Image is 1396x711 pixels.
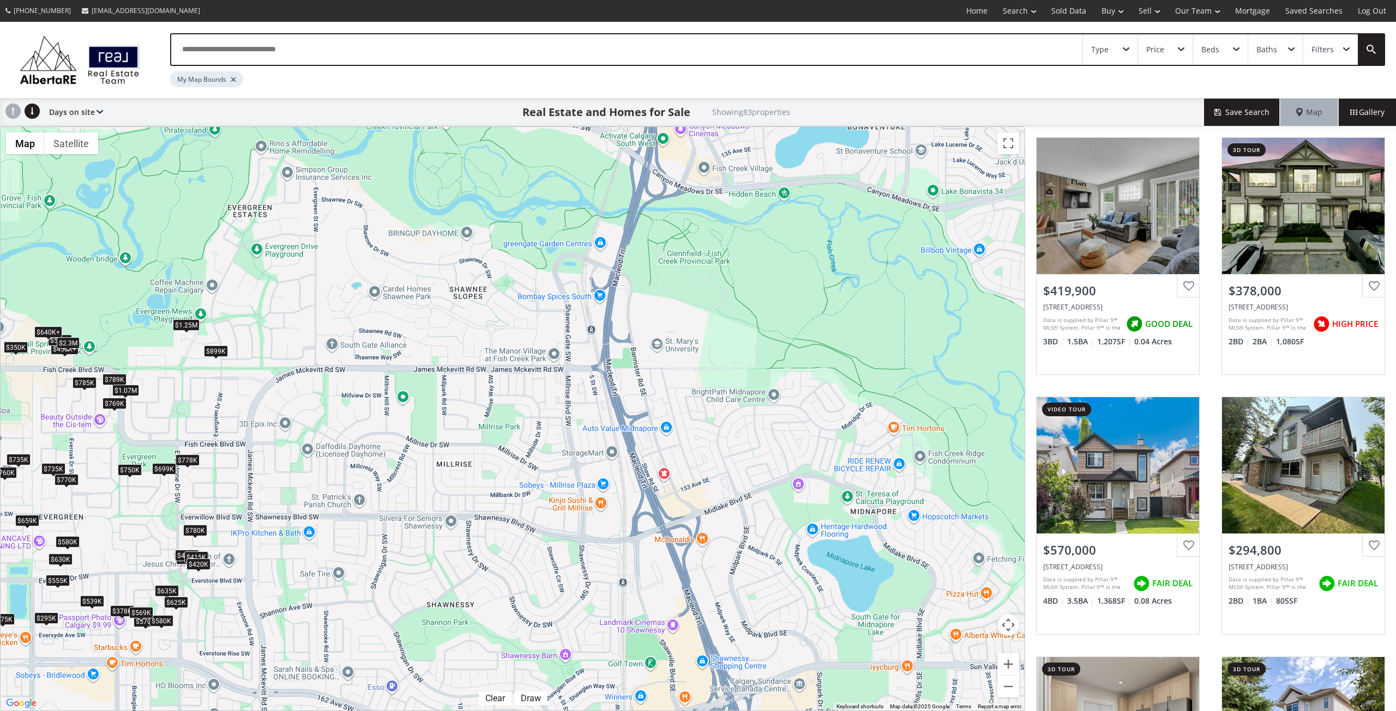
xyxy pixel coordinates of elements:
[51,343,79,354] div: $450K+
[1097,336,1132,347] span: 1,207 SF
[1229,336,1250,347] span: 2 BD
[183,525,207,536] div: $780K
[1229,562,1378,572] div: 8 Everridge Square SW #106, Calgary, AB T2Y5J7
[34,612,58,624] div: $295K
[34,326,62,337] div: $640K+
[1134,595,1172,606] span: 0.08 Acres
[103,374,127,385] div: $789K
[1310,313,1332,335] img: rating icon
[1229,595,1250,606] span: 2 BD
[1276,595,1297,606] span: 805 SF
[1332,318,1378,330] span: HIGH PRICE
[46,575,70,586] div: $555K
[1296,107,1322,118] span: Map
[1256,46,1277,53] div: Baths
[1229,316,1308,332] div: Data is supplied by Pillar 9™ MLS® System. Pillar 9™ is the owner of the copyright in its MLS® Sy...
[1211,386,1396,645] a: $294,800[STREET_ADDRESS]Data is supplied by Pillar 9™ MLS® System. Pillar 9™ is the owner of the ...
[483,693,508,703] div: Clear
[997,132,1019,154] button: Toggle fullscreen view
[1229,542,1378,558] div: $294,800
[134,615,158,627] div: $570K
[978,703,1021,709] a: Report a map error
[1276,336,1304,347] span: 1,080 SF
[1091,46,1109,53] div: Type
[55,473,79,485] div: $770K
[1211,126,1396,386] a: 3d tour$378,000[STREET_ADDRESS]Data is supplied by Pillar 9™ MLS® System. Pillar 9™ is the owner ...
[175,550,199,561] div: $425K
[164,596,188,607] div: $625K
[1253,336,1273,347] span: 2 BA
[956,703,971,709] a: Terms
[1067,595,1094,606] span: 3.5 BA
[997,676,1019,697] button: Zoom out
[1043,595,1064,606] span: 4 BD
[1229,302,1378,312] div: 230 Eversyde Boulevard SW #2203, Calgary, AB T2Y 0J4
[1311,46,1334,53] div: Filters
[997,653,1019,675] button: Zoom in
[129,606,153,618] div: $569K
[6,132,44,154] button: Show street map
[14,33,145,87] img: Logo
[1043,282,1193,299] div: $419,900
[57,337,80,348] div: $2.3M
[152,463,176,475] div: $699K
[7,453,31,465] div: $735K
[1025,126,1211,386] a: $419,900[STREET_ADDRESS]Data is supplied by Pillar 9™ MLS® System. Pillar 9™ is the owner of the ...
[3,696,39,710] a: Open this area in Google Maps (opens a new window)
[1146,46,1164,53] div: Price
[204,345,228,357] div: $899K
[1067,336,1094,347] span: 1.5 BA
[1145,318,1193,330] span: GOOD DEAL
[890,703,949,709] span: Map data ©2025 Google
[176,454,200,465] div: $778K
[103,397,127,409] div: $769K
[15,514,39,526] div: $659K
[1130,573,1152,594] img: rating icon
[56,536,80,547] div: $580K
[14,6,71,15] span: [PHONE_NUMBER]
[1316,573,1338,594] img: rating icon
[112,384,139,396] div: $1.07M
[1043,562,1193,572] div: 176 Eversyde Circle SW, Calgary, AB T2Y 4T4
[155,585,179,596] div: $635K
[110,605,134,616] div: $378K
[80,595,104,607] div: $539K
[186,558,210,570] div: $420K
[1350,107,1385,118] span: Gallery
[518,693,544,703] div: Draw
[1043,575,1128,592] div: Data is supplied by Pillar 9™ MLS® System. Pillar 9™ is the owner of the copyright in its MLS® Sy...
[1043,542,1193,558] div: $570,000
[1025,386,1211,645] a: video tour$570,000[STREET_ADDRESS]Data is supplied by Pillar 9™ MLS® System. Pillar 9™ is the own...
[1204,99,1280,126] button: Save Search
[479,693,512,703] div: Click to clear.
[1043,336,1064,347] span: 3 BD
[176,552,200,564] div: $420K
[170,71,243,87] div: My Map Bounds
[997,614,1019,636] button: Map camera controls
[4,341,28,353] div: $350K
[514,693,547,703] div: Click to draw.
[1338,578,1378,589] span: FAIR DEAL
[44,99,103,126] div: Days on site
[1043,302,1193,312] div: 114 Everstone Place SW, Calgary, AB T2Y 4H9
[1338,99,1396,126] div: Gallery
[49,554,73,565] div: $630K
[1152,578,1193,589] span: FAIR DEAL
[712,108,790,116] h2: Showing 83 properties
[1134,336,1172,347] span: 0.04 Acres
[1229,575,1313,592] div: Data is supplied by Pillar 9™ MLS® System. Pillar 9™ is the owner of the copyright in its MLS® Sy...
[1043,316,1121,332] div: Data is supplied by Pillar 9™ MLS® System. Pillar 9™ is the owner of the copyright in its MLS® Sy...
[1253,595,1273,606] span: 1 BA
[184,551,208,562] div: $415K
[3,696,39,710] img: Google
[118,464,142,475] div: $750K
[73,376,97,388] div: $785K
[1097,595,1132,606] span: 1,368 SF
[522,105,690,120] h1: Real Estate and Homes for Sale
[837,703,883,710] button: Keyboard shortcuts
[41,463,65,474] div: $735K
[1280,99,1338,126] div: Map
[76,1,206,21] a: [EMAIL_ADDRESS][DOMAIN_NAME]
[1229,282,1378,299] div: $378,000
[173,319,200,330] div: $1.25M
